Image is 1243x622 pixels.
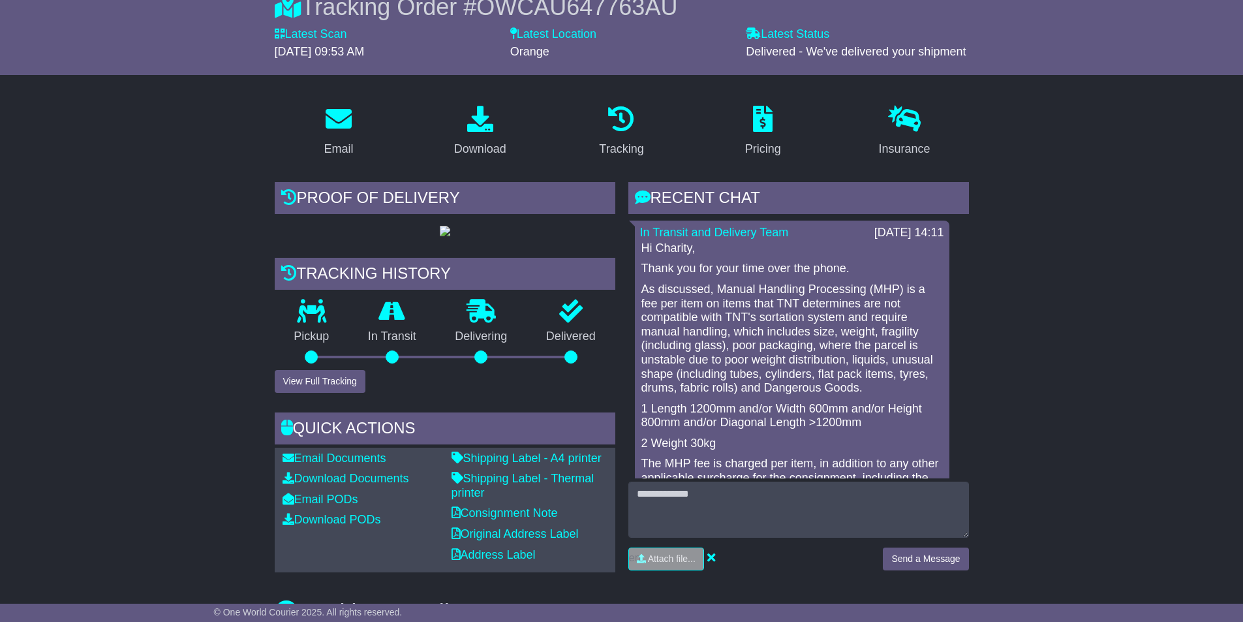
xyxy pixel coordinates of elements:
div: Tracking history [275,258,615,293]
div: Insurance [879,140,930,158]
p: In Transit [348,330,436,344]
button: Send a Message [883,548,968,570]
p: Hi Charity, [641,241,943,256]
a: Email PODs [283,493,358,506]
p: Pickup [275,330,349,344]
span: Orange [510,45,549,58]
a: Email [315,101,361,163]
button: View Full Tracking [275,370,365,393]
a: Download [446,101,515,163]
span: Delivered - We've delivered your shipment [746,45,966,58]
p: Thank you for your time over the phone. [641,262,943,276]
a: Shipping Label - A4 printer [452,452,602,465]
label: Latest Status [746,27,829,42]
div: Quick Actions [275,412,615,448]
div: Download [454,140,506,158]
span: © One World Courier 2025. All rights reserved. [214,607,403,617]
div: Proof of Delivery [275,182,615,217]
p: Delivered [527,330,615,344]
a: Address Label [452,548,536,561]
p: Delivering [436,330,527,344]
div: Tracking [599,140,643,158]
p: As discussed, Manual Handling Processing (MHP) is a fee per item on items that TNT determines are... [641,283,943,396]
p: The MHP fee is charged per item, in addition to any other applicable surcharge for the consignmen... [641,457,943,542]
a: In Transit and Delivery Team [640,226,789,239]
span: [DATE] 09:53 AM [275,45,365,58]
label: Latest Location [510,27,596,42]
a: Pricing [737,101,790,163]
a: Consignment Note [452,506,558,520]
a: Shipping Label - Thermal printer [452,472,594,499]
a: Download Documents [283,472,409,485]
a: Tracking [591,101,652,163]
img: GetPodImage [440,226,450,236]
div: Pricing [745,140,781,158]
div: Email [324,140,353,158]
div: RECENT CHAT [628,182,969,217]
p: 2 Weight 30kg [641,437,943,451]
a: Insurance [870,101,939,163]
p: 1 Length 1200mm and/or Width 600mm and/or Height 800mm and/or Diagonal Length >1200mm [641,402,943,430]
div: [DATE] 14:11 [874,226,944,240]
a: Email Documents [283,452,386,465]
a: Original Address Label [452,527,579,540]
label: Latest Scan [275,27,347,42]
a: Download PODs [283,513,381,526]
